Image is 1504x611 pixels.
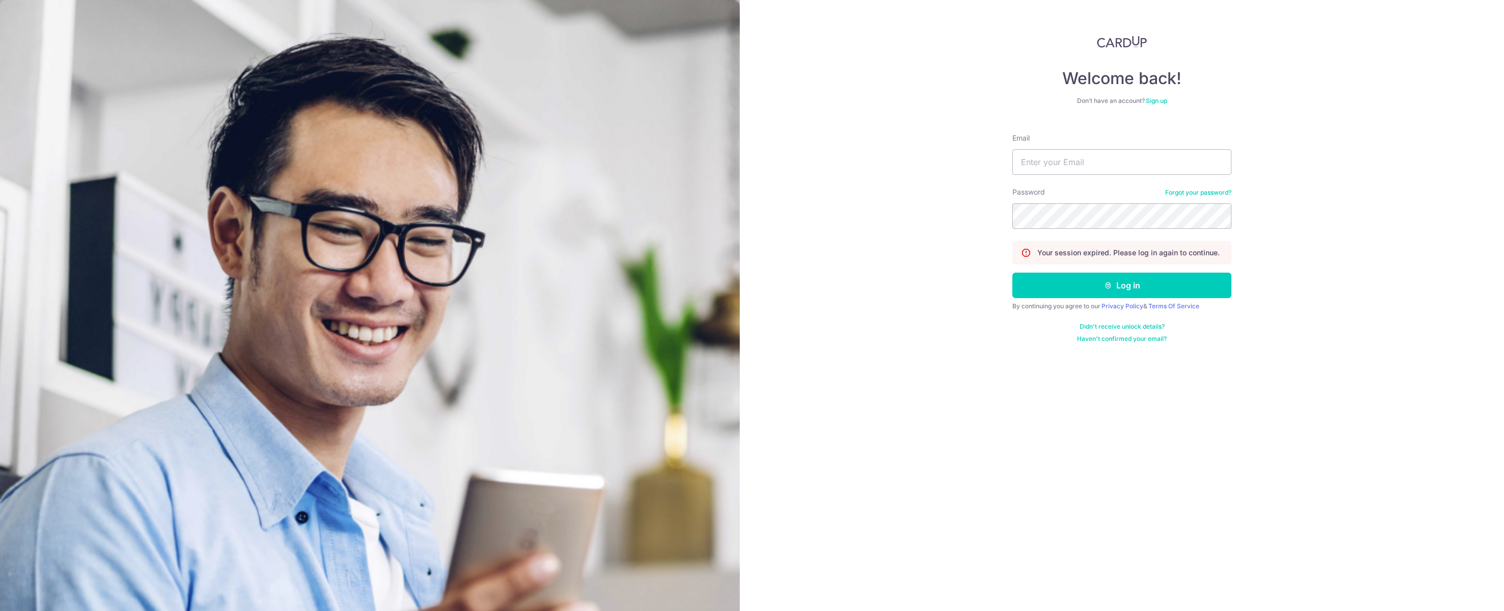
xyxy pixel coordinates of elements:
[1037,248,1220,258] p: Your session expired. Please log in again to continue.
[1146,97,1167,104] a: Sign up
[1012,133,1030,143] label: Email
[1102,302,1143,310] a: Privacy Policy
[1097,36,1147,48] img: CardUp Logo
[1012,187,1045,197] label: Password
[1012,68,1231,89] h4: Welcome back!
[1077,335,1167,343] a: Haven't confirmed your email?
[1012,273,1231,298] button: Log in
[1165,189,1231,197] a: Forgot your password?
[1012,149,1231,175] input: Enter your Email
[1148,302,1199,310] a: Terms Of Service
[1012,97,1231,105] div: Don’t have an account?
[1012,302,1231,310] div: By continuing you agree to our &
[1080,323,1165,331] a: Didn't receive unlock details?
